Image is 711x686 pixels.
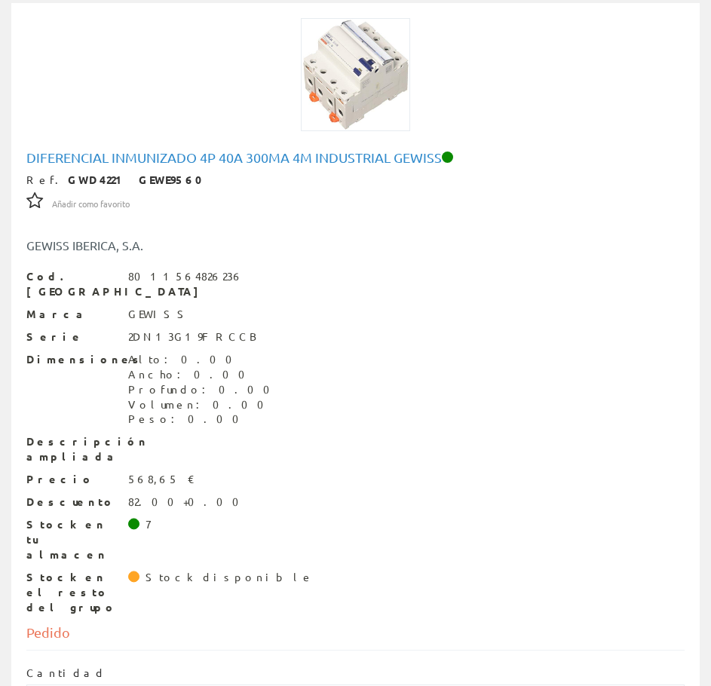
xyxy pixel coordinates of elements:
[128,352,279,367] div: Alto: 0.00
[52,198,130,210] span: Añadir como favorito
[26,570,117,615] span: Stock en el resto del grupo
[26,329,117,345] span: Serie
[128,412,279,427] div: Peso: 0.00
[128,472,195,487] div: 568,65 €
[128,307,191,322] div: GEWISS
[301,18,411,131] img: Foto artículo Diferencial inmunizado 4p 40a 300ma 4m industrial Gewiss (145.5x150)
[128,329,260,345] div: 2DN13G19F RCCB
[26,623,685,651] div: Pedido
[128,367,279,382] div: Ancho: 0.00
[128,382,279,397] div: Profundo: 0.00
[146,570,314,585] div: Stock disponible
[128,495,248,510] div: 82.00+0.00
[128,397,279,412] div: Volumen: 0.00
[52,196,130,210] a: Añadir como favorito
[26,150,685,165] h1: Diferencial inmunizado 4p 40a 300ma 4m industrial Gewiss
[146,517,150,532] div: 7
[26,517,117,562] span: Stock en tu almacen
[26,495,117,510] span: Descuento
[26,307,117,322] span: Marca
[26,269,117,299] span: Cod. [GEOGRAPHIC_DATA]
[15,237,696,254] div: GEWISS IBERICA, S.A.
[128,269,244,284] div: 8011564826236
[26,173,685,188] div: Ref.
[26,666,106,681] label: Cantidad
[26,472,117,487] span: Precio
[26,434,117,464] span: Descripción ampliada
[68,173,213,186] strong: GWD4221 GEWE9560
[26,352,117,367] span: Dimensiones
